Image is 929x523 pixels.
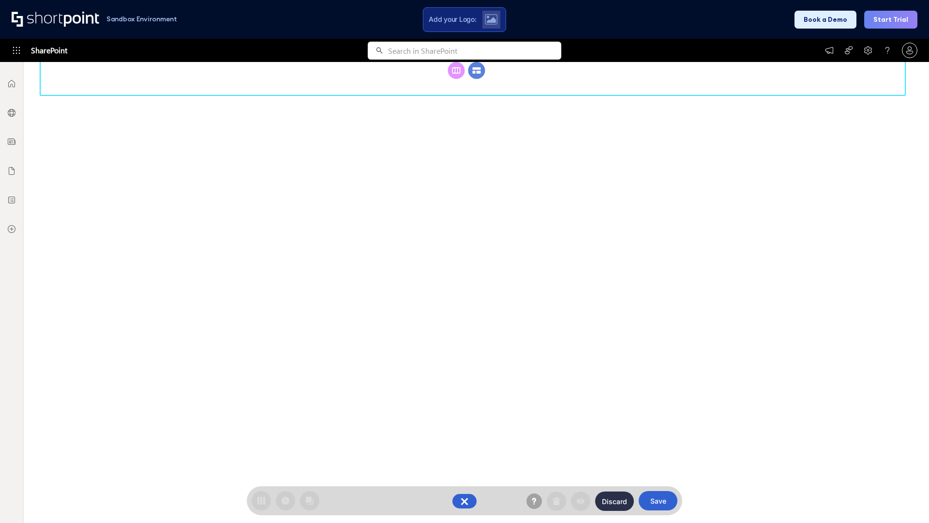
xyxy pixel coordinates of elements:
button: Start Trial [864,11,917,29]
button: Book a Demo [794,11,856,29]
button: Discard [595,492,634,511]
span: SharePoint [31,39,67,62]
input: Search in SharePoint [388,42,561,60]
iframe: Chat Widget [881,477,929,523]
span: Add your Logo: [429,15,476,24]
button: Save [639,491,677,510]
h1: Sandbox Environment [106,16,177,22]
img: Upload logo [485,14,497,25]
